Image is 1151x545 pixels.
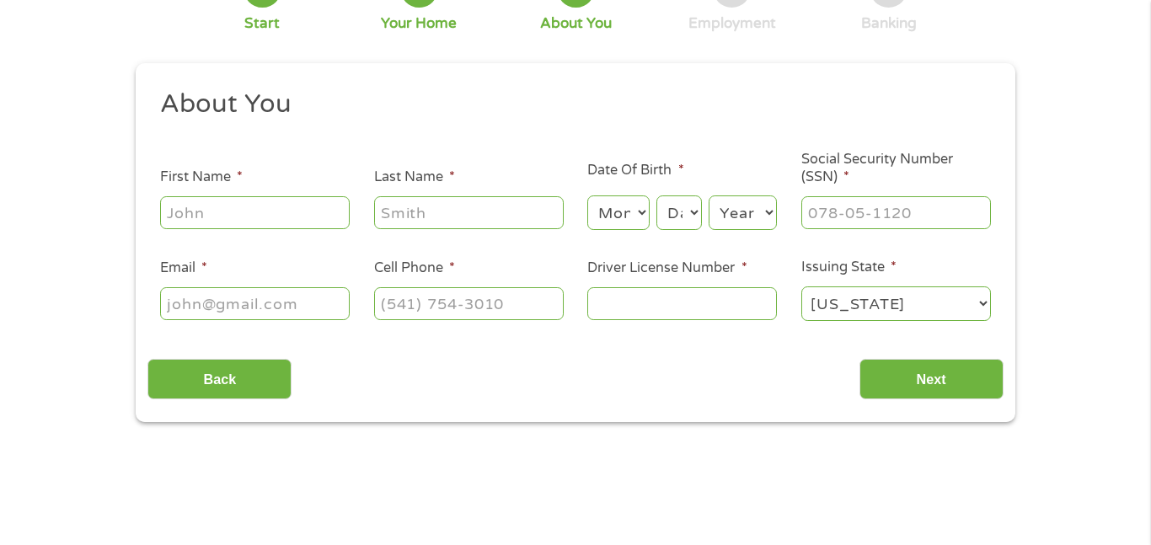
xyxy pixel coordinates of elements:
[160,259,207,277] label: Email
[160,88,979,121] h2: About You
[147,359,292,400] input: Back
[374,287,564,319] input: (541) 754-3010
[160,287,350,319] input: john@gmail.com
[587,162,683,179] label: Date Of Birth
[160,168,243,186] label: First Name
[859,359,1004,400] input: Next
[374,259,455,277] label: Cell Phone
[374,168,455,186] label: Last Name
[861,14,917,33] div: Banking
[587,259,747,277] label: Driver License Number
[688,14,776,33] div: Employment
[801,196,991,228] input: 078-05-1120
[801,151,991,186] label: Social Security Number (SSN)
[801,259,897,276] label: Issuing State
[374,196,564,228] input: Smith
[381,14,457,33] div: Your Home
[244,14,280,33] div: Start
[540,14,612,33] div: About You
[160,196,350,228] input: John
